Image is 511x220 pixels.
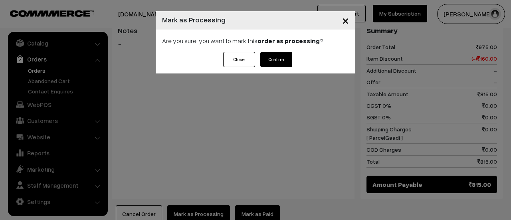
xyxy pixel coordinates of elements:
div: Are you sure, you want to mark this ? [156,30,355,52]
button: Close [223,52,255,67]
button: Close [336,8,355,33]
strong: order as processing [257,37,320,45]
span: × [342,13,349,28]
h4: Mark as Processing [162,14,226,25]
button: Confirm [260,52,292,67]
